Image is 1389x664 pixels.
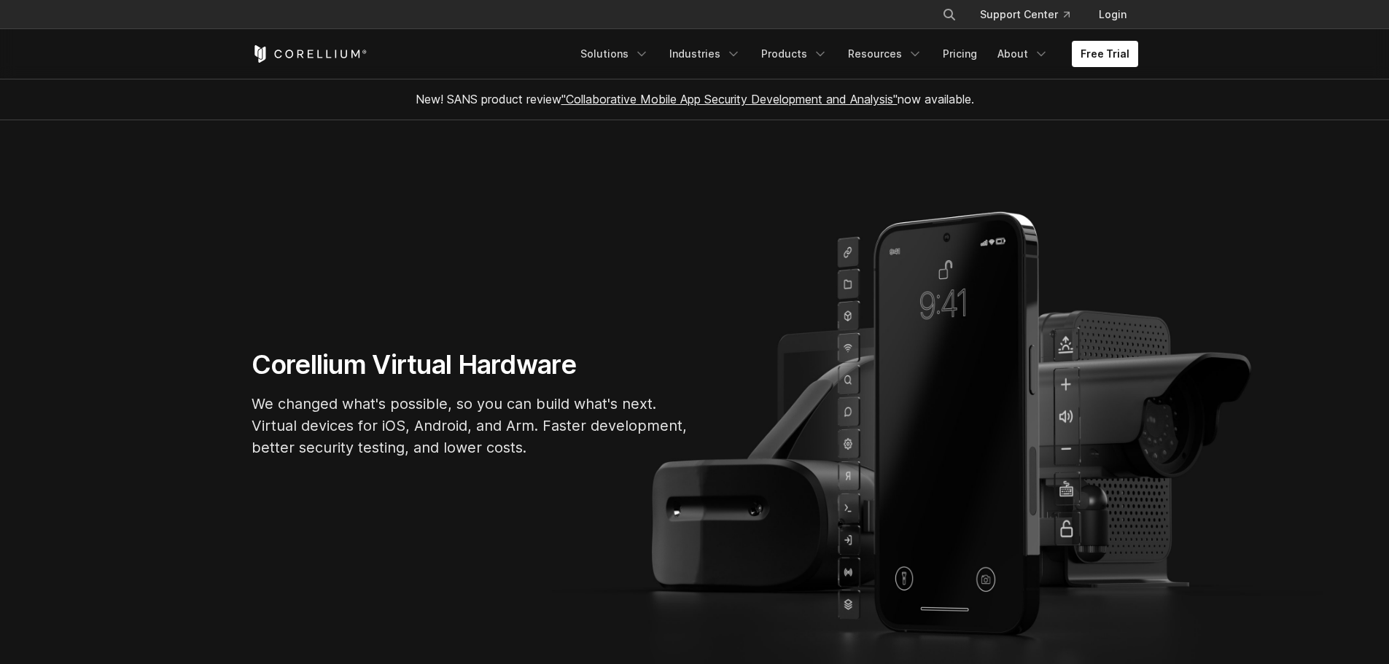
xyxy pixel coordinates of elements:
div: Navigation Menu [925,1,1138,28]
a: Resources [839,41,931,67]
a: "Collaborative Mobile App Security Development and Analysis" [561,92,898,106]
a: Corellium Home [252,45,367,63]
a: Pricing [934,41,986,67]
iframe: Intercom live chat [1339,614,1374,649]
a: Products [752,41,836,67]
a: Login [1087,1,1138,28]
p: We changed what's possible, so you can build what's next. Virtual devices for iOS, Android, and A... [252,393,689,458]
button: Search [936,1,962,28]
a: Solutions [572,41,658,67]
a: Support Center [968,1,1081,28]
a: Free Trial [1072,41,1138,67]
h1: Corellium Virtual Hardware [252,348,689,381]
a: About [989,41,1057,67]
span: New! SANS product review now available. [416,92,974,106]
div: Navigation Menu [572,41,1138,67]
a: Industries [661,41,750,67]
